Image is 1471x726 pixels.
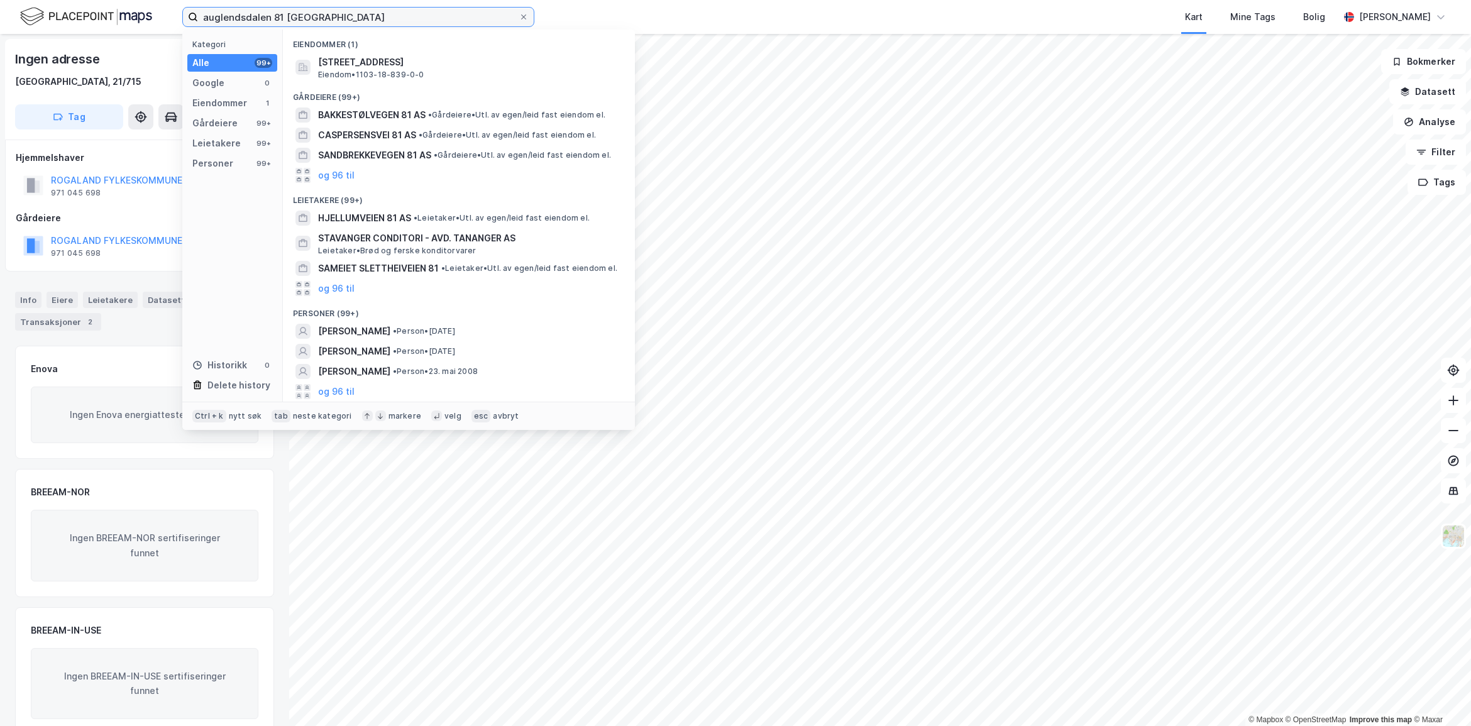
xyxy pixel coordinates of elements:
[318,128,416,143] span: CASPERSENSVEI 81 AS
[84,316,96,328] div: 2
[262,360,272,370] div: 0
[16,211,273,226] div: Gårdeiere
[471,410,491,422] div: esc
[192,75,224,91] div: Google
[192,40,277,49] div: Kategori
[229,411,262,421] div: nytt søk
[83,292,138,308] div: Leietakere
[318,364,390,379] span: [PERSON_NAME]
[31,485,90,500] div: BREEAM-NOR
[15,74,141,89] div: [GEOGRAPHIC_DATA], 21/715
[143,292,190,308] div: Datasett
[20,6,152,28] img: logo.f888ab2527a4732fd821a326f86c7f29.svg
[47,292,78,308] div: Eiere
[198,8,519,26] input: Søk på adresse, matrikkel, gårdeiere, leietakere eller personer
[31,361,58,377] div: Enova
[1359,9,1431,25] div: [PERSON_NAME]
[441,263,617,273] span: Leietaker • Utl. av egen/leid fast eiendom el.
[16,150,273,165] div: Hjemmelshaver
[1185,9,1203,25] div: Kart
[1408,666,1471,726] iframe: Chat Widget
[1406,140,1466,165] button: Filter
[293,411,352,421] div: neste kategori
[1408,666,1471,726] div: Kontrollprogram for chat
[419,130,422,140] span: •
[255,138,272,148] div: 99+
[388,411,421,421] div: markere
[318,148,431,163] span: SANDBREKKEVEGEN 81 AS
[1408,170,1466,195] button: Tags
[318,231,620,246] span: STAVANGER CONDITORI - AVD. TANANGER AS
[318,246,477,256] span: Leietaker • Brød og ferske konditorvarer
[31,623,101,638] div: BREEAM-IN-USE
[318,384,355,399] button: og 96 til
[1393,109,1466,135] button: Analyse
[31,648,258,720] div: Ingen BREEAM-IN-USE sertifiseringer funnet
[414,213,590,223] span: Leietaker • Utl. av egen/leid fast eiendom el.
[318,55,620,70] span: [STREET_ADDRESS]
[192,55,209,70] div: Alle
[1230,9,1275,25] div: Mine Tags
[318,70,424,80] span: Eiendom • 1103-18-839-0-0
[283,185,635,208] div: Leietakere (99+)
[1303,9,1325,25] div: Bolig
[192,156,233,171] div: Personer
[1441,524,1465,548] img: Z
[493,411,519,421] div: avbryt
[428,110,432,119] span: •
[207,378,270,393] div: Delete history
[318,211,411,226] span: HJELLUMVEIEN 81 AS
[419,130,596,140] span: Gårdeiere • Utl. av egen/leid fast eiendom el.
[434,150,611,160] span: Gårdeiere • Utl. av egen/leid fast eiendom el.
[1350,715,1412,724] a: Improve this map
[393,326,397,336] span: •
[1389,79,1466,104] button: Datasett
[283,299,635,321] div: Personer (99+)
[255,158,272,168] div: 99+
[318,281,355,296] button: og 96 til
[444,411,461,421] div: velg
[318,344,390,359] span: [PERSON_NAME]
[393,326,455,336] span: Person • [DATE]
[393,366,397,376] span: •
[272,410,290,422] div: tab
[192,136,241,151] div: Leietakere
[262,78,272,88] div: 0
[1248,715,1283,724] a: Mapbox
[283,82,635,105] div: Gårdeiere (99+)
[318,107,426,123] span: BAKKESTØLVEGEN 81 AS
[318,168,355,183] button: og 96 til
[31,510,258,581] div: Ingen BREEAM-NOR sertifiseringer funnet
[1381,49,1466,74] button: Bokmerker
[15,292,41,308] div: Info
[318,324,390,339] span: [PERSON_NAME]
[51,188,101,198] div: 971 045 698
[318,261,439,276] span: SAMEIET SLETTHEIVEIEN 81
[393,366,478,377] span: Person • 23. mai 2008
[262,98,272,108] div: 1
[255,58,272,68] div: 99+
[31,387,258,443] div: Ingen Enova energiattester funnet
[393,346,455,356] span: Person • [DATE]
[192,96,247,111] div: Eiendommer
[15,104,123,129] button: Tag
[441,263,445,273] span: •
[51,248,101,258] div: 971 045 698
[255,118,272,128] div: 99+
[15,313,101,331] div: Transaksjoner
[192,358,247,373] div: Historikk
[414,213,417,223] span: •
[15,49,102,69] div: Ingen adresse
[434,150,438,160] span: •
[283,30,635,52] div: Eiendommer (1)
[192,116,238,131] div: Gårdeiere
[428,110,605,120] span: Gårdeiere • Utl. av egen/leid fast eiendom el.
[1286,715,1347,724] a: OpenStreetMap
[393,346,397,356] span: •
[192,410,226,422] div: Ctrl + k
